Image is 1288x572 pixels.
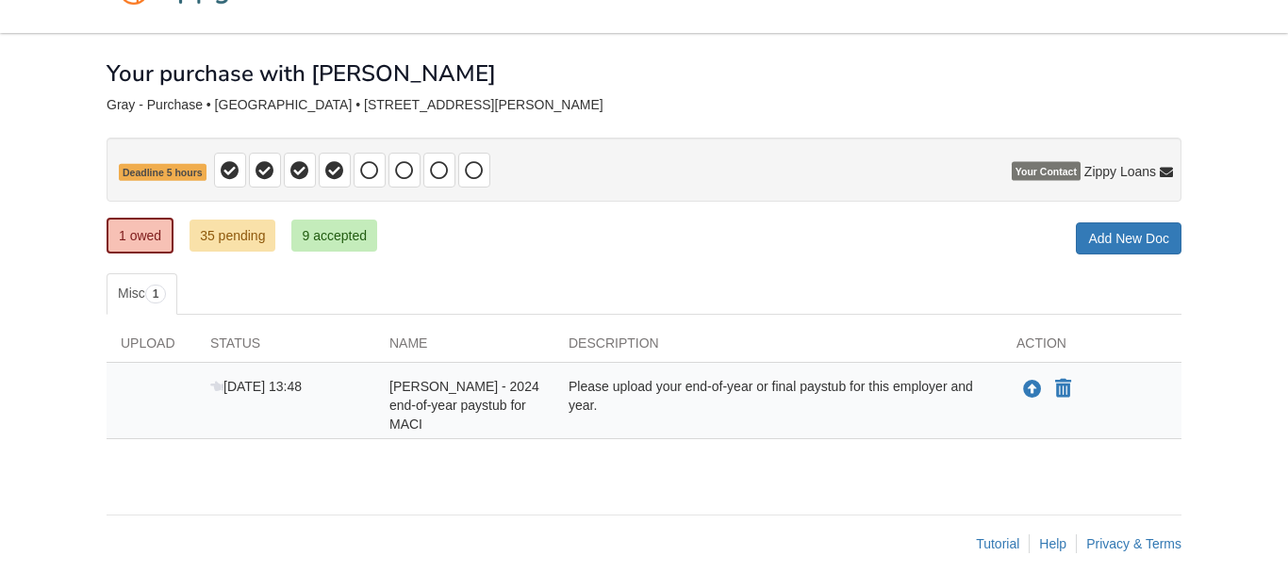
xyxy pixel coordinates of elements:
div: Name [375,334,554,362]
div: Gray - Purchase • [GEOGRAPHIC_DATA] • [STREET_ADDRESS][PERSON_NAME] [107,97,1181,113]
span: Deadline 5 hours [119,164,206,182]
a: 9 accepted [291,220,377,252]
a: 1 owed [107,218,173,253]
div: Please upload your end-of-year or final paystub for this employer and year. [554,377,1002,433]
a: Help [1039,536,1066,551]
span: [PERSON_NAME] - 2024 end-of-year paystub for MACI [389,379,539,432]
button: Upload Ivan Gray - 2024 end-of-year paystub for MACI [1021,377,1044,401]
a: Misc [107,273,177,315]
div: Status [196,334,375,362]
a: Tutorial [976,536,1019,551]
span: Your Contact [1012,162,1081,181]
h1: Your purchase with [PERSON_NAME] [107,61,496,86]
div: Upload [107,334,196,362]
div: Action [1002,334,1181,362]
span: 1 [145,285,167,303]
span: Zippy Loans [1084,162,1156,181]
div: Description [554,334,1002,362]
button: Declare Ivan Gray - 2024 end-of-year paystub for MACI not applicable [1053,378,1073,400]
span: [DATE] 13:48 [210,379,302,394]
a: Add New Doc [1076,222,1181,254]
a: 35 pending [190,220,275,252]
a: Privacy & Terms [1086,536,1181,551]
